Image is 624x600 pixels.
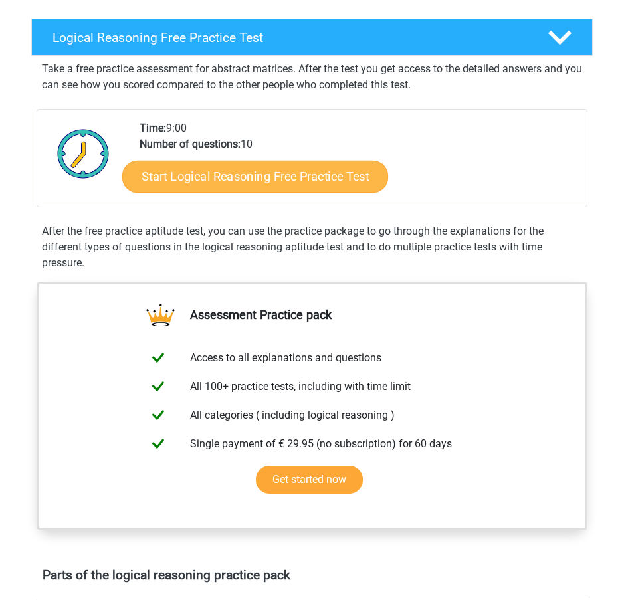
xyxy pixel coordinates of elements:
h4: Parts of the logical reasoning practice pack [43,567,581,583]
div: 9:00 10 [130,120,587,207]
b: Time: [140,122,166,134]
b: Number of questions: [140,138,241,150]
a: Start Logical Reasoning Free Practice Test [122,161,387,193]
a: Get started now [256,466,363,494]
img: Clock [50,120,117,187]
p: Take a free practice assessment for abstract matrices. After the test you get access to the detai... [42,61,582,93]
a: Logical Reasoning Free Practice Test [26,19,598,56]
div: After the free practice aptitude test, you can use the practice package to go through the explana... [37,223,587,271]
h4: Logical Reasoning Free Practice Test [52,30,526,45]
